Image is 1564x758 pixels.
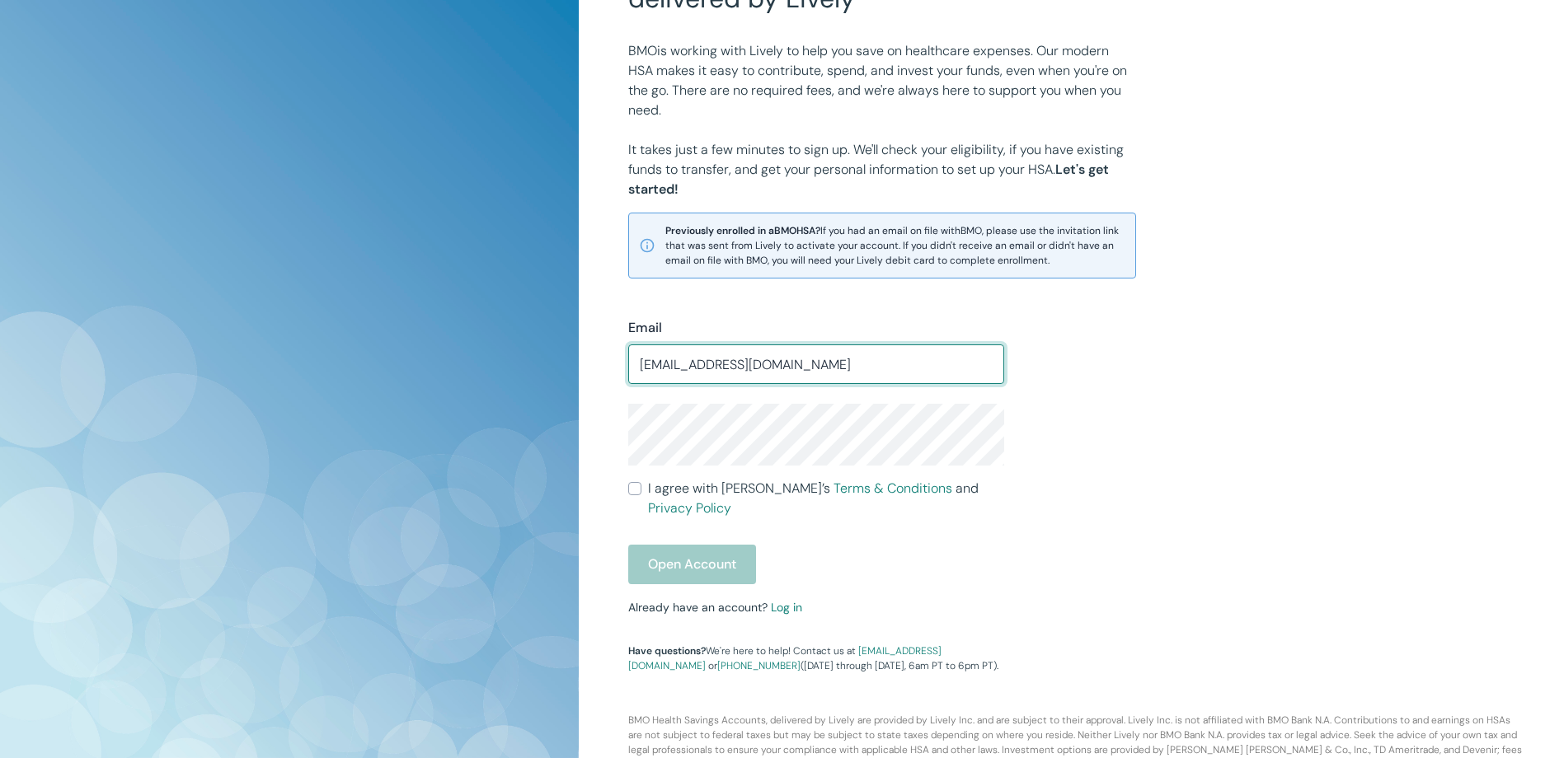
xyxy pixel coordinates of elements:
p: We're here to help! Contact us at or ([DATE] through [DATE], 6am PT to 6pm PT). [628,643,1004,673]
p: BMO is working with Lively to help you save on healthcare expenses. Our modern HSA makes it easy ... [628,41,1136,120]
small: Already have an account? [628,600,802,615]
span: I agree with [PERSON_NAME]’s and [648,479,1004,518]
a: [PHONE_NUMBER] [717,659,801,672]
span: If you had an email on file with BMO , please use the invitation link that was sent from Lively t... [665,223,1125,268]
a: Privacy Policy [648,499,731,517]
label: Email [628,318,662,338]
a: Terms & Conditions [834,480,952,497]
strong: Previously enrolled in a BMO HSA? [665,224,820,237]
p: It takes just a few minutes to sign up. We'll check your eligibility, if you have existing funds ... [628,140,1136,199]
a: Log in [771,600,802,615]
strong: Have questions? [628,644,706,657]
